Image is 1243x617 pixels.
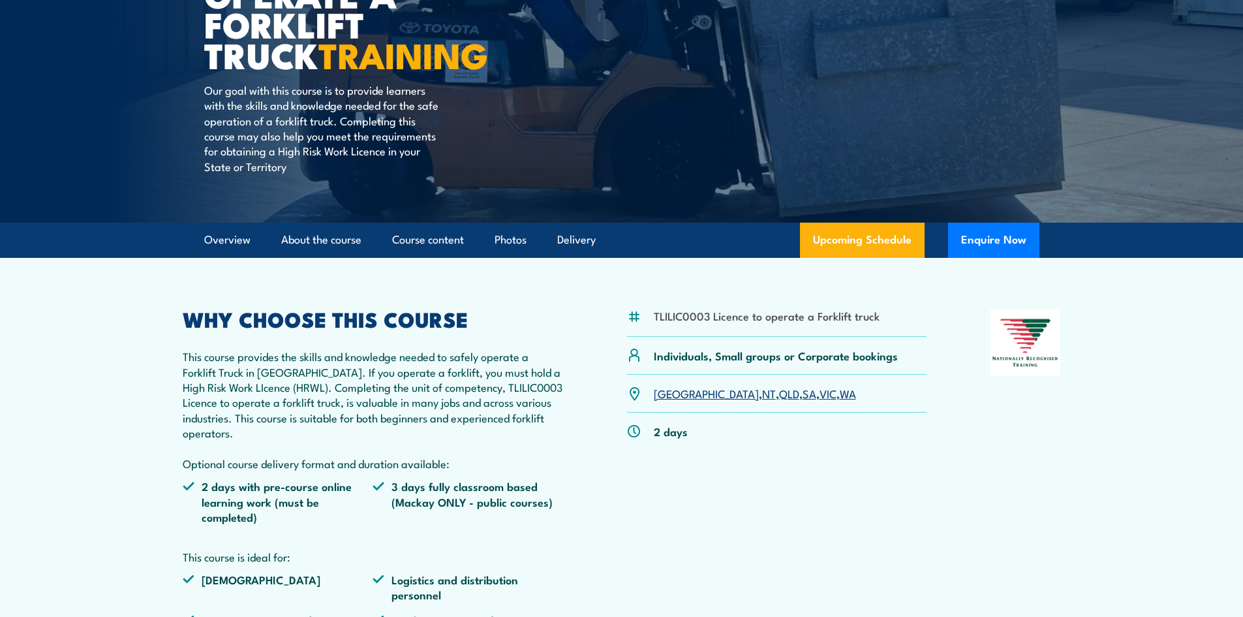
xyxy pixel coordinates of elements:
a: VIC [820,385,836,401]
a: SA [803,385,816,401]
button: Enquire Now [948,223,1039,258]
a: About the course [281,223,361,257]
li: 2 days with pre-course online learning work (must be completed) [183,479,373,524]
a: Delivery [557,223,596,257]
a: QLD [779,385,799,401]
p: This course is ideal for: [183,549,564,564]
strong: TRAINING [318,27,488,81]
li: 3 days fully classroom based (Mackay ONLY - public courses) [373,479,563,524]
img: Nationally Recognised Training logo. [990,309,1061,376]
a: [GEOGRAPHIC_DATA] [654,385,759,401]
li: Logistics and distribution personnel [373,572,563,603]
a: Upcoming Schedule [800,223,925,258]
a: Overview [204,223,251,257]
p: Our goal with this course is to provide learners with the skills and knowledge needed for the saf... [204,82,442,174]
li: [DEMOGRAPHIC_DATA] [183,572,373,603]
a: Course content [392,223,464,257]
p: 2 days [654,424,688,439]
a: NT [762,385,776,401]
p: , , , , , [654,386,856,401]
p: Individuals, Small groups or Corporate bookings [654,348,898,363]
a: Photos [495,223,527,257]
li: TLILIC0003 Licence to operate a Forklift truck [654,308,880,323]
a: WA [840,385,856,401]
p: This course provides the skills and knowledge needed to safely operate a Forklift Truck in [GEOGR... [183,349,564,471]
h2: WHY CHOOSE THIS COURSE [183,309,564,328]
